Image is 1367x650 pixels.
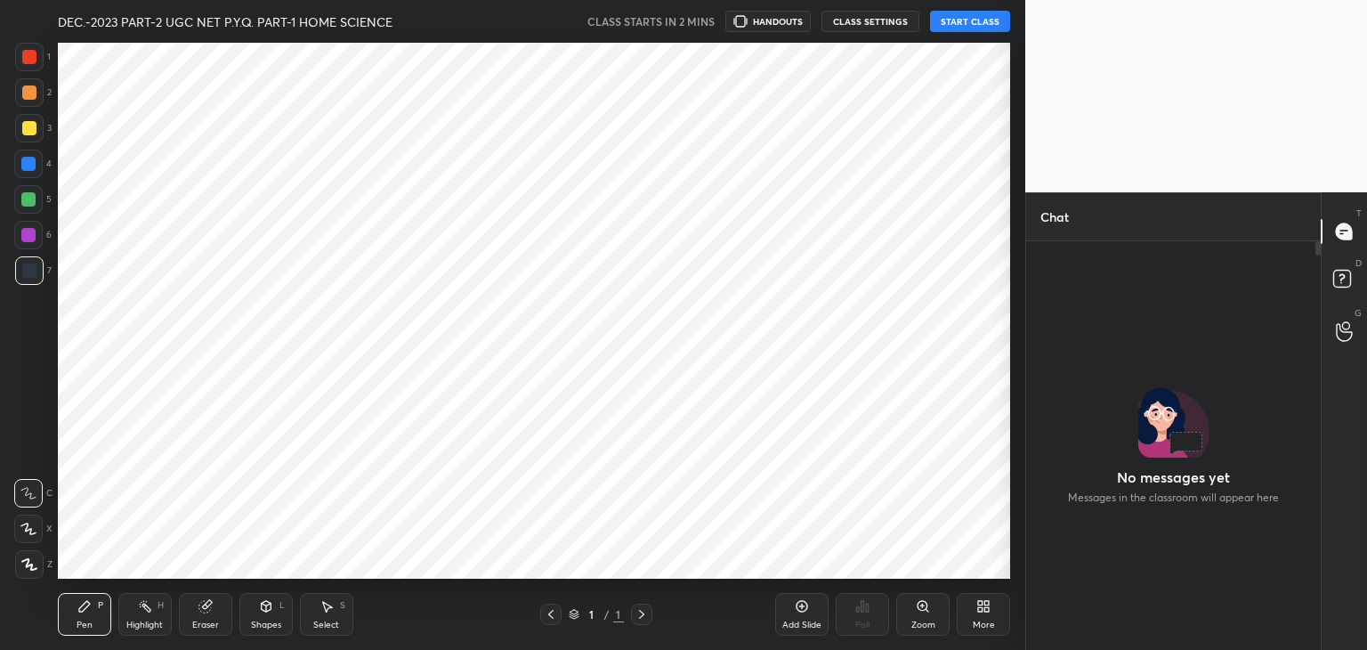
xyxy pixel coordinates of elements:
[821,11,919,32] button: CLASS SETTINGS
[725,11,811,32] button: HANDOUTS
[15,78,52,107] div: 2
[911,621,935,630] div: Zoom
[58,13,392,30] h4: DEC.-2023 PART-2 UGC NET P.Y.Q. PART-1 HOME SCIENCE
[14,515,53,543] div: X
[782,621,821,630] div: Add Slide
[1355,306,1362,320] p: G
[340,601,345,610] div: S
[604,609,610,620] div: /
[973,621,995,630] div: More
[158,601,164,610] div: H
[279,601,285,610] div: L
[613,606,624,622] div: 1
[77,621,93,630] div: Pen
[1356,207,1362,220] p: T
[14,185,52,214] div: 5
[15,550,53,579] div: Z
[14,479,53,508] div: C
[98,601,103,610] div: P
[126,621,163,630] div: Highlight
[192,621,219,630] div: Eraser
[1355,256,1362,270] p: D
[251,621,281,630] div: Shapes
[313,621,339,630] div: Select
[15,114,52,142] div: 3
[930,11,1010,32] button: START CLASS
[15,43,51,71] div: 1
[14,221,52,249] div: 6
[14,150,52,178] div: 4
[1026,193,1083,240] p: Chat
[15,256,52,285] div: 7
[587,13,715,29] h5: CLASS STARTS IN 2 MINS
[583,609,601,620] div: 1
